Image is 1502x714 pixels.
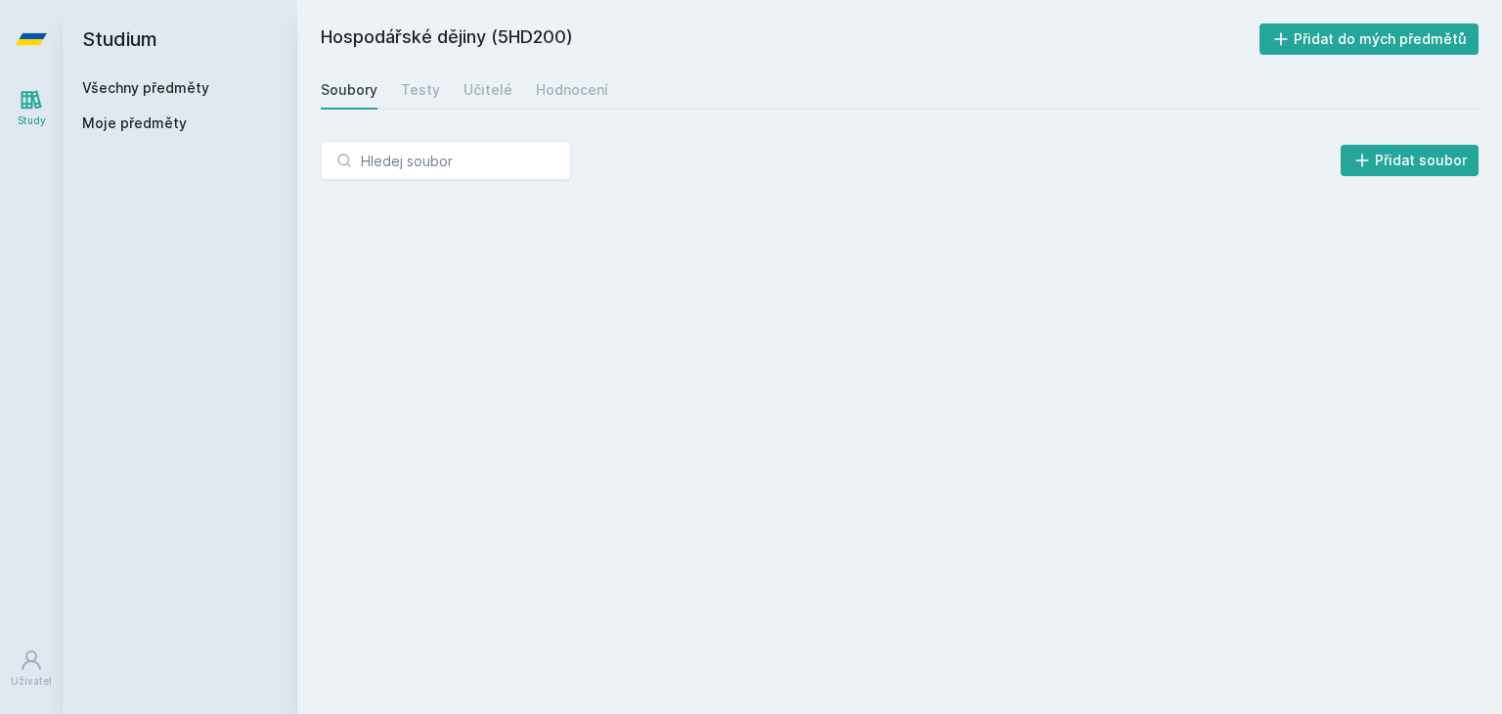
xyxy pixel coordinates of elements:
[321,23,1259,55] h2: Hospodářské dějiny (5HD200)
[1341,145,1480,176] button: Přidat soubor
[82,79,209,96] a: Všechny předměty
[82,113,187,133] span: Moje předměty
[321,80,377,100] div: Soubory
[536,80,608,100] div: Hodnocení
[401,70,440,110] a: Testy
[4,639,59,698] a: Uživatel
[321,141,571,180] input: Hledej soubor
[11,674,52,689] div: Uživatel
[464,70,512,110] a: Učitelé
[401,80,440,100] div: Testy
[4,78,59,138] a: Study
[18,113,46,128] div: Study
[321,70,377,110] a: Soubory
[464,80,512,100] div: Učitelé
[536,70,608,110] a: Hodnocení
[1259,23,1480,55] button: Přidat do mých předmětů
